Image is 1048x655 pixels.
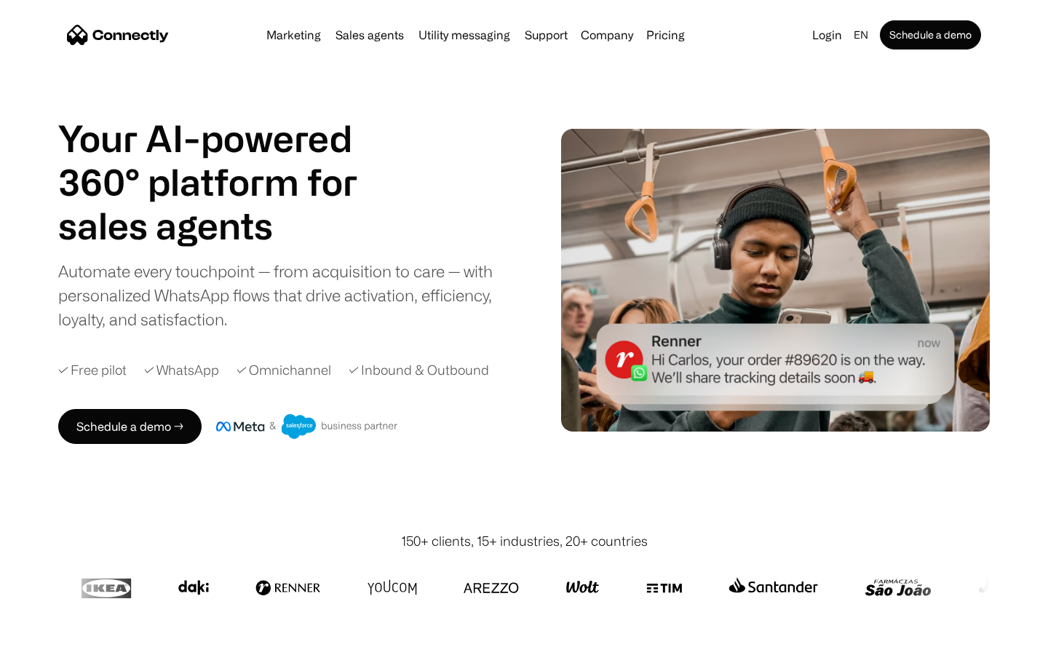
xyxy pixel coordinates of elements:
[261,29,327,41] a: Marketing
[58,204,393,247] h1: sales agents
[854,25,868,45] div: en
[640,29,691,41] a: Pricing
[401,531,648,551] div: 150+ clients, 15+ industries, 20+ countries
[237,360,331,380] div: ✓ Omnichannel
[29,630,87,650] ul: Language list
[519,29,573,41] a: Support
[413,29,516,41] a: Utility messaging
[58,116,393,204] h1: Your AI-powered 360° platform for
[58,360,127,380] div: ✓ Free pilot
[216,414,398,439] img: Meta and Salesforce business partner badge.
[15,628,87,650] aside: Language selected: English
[581,25,633,45] div: Company
[330,29,410,41] a: Sales agents
[58,259,517,331] div: Automate every touchpoint — from acquisition to care — with personalized WhatsApp flows that driv...
[806,25,848,45] a: Login
[349,360,489,380] div: ✓ Inbound & Outbound
[144,360,219,380] div: ✓ WhatsApp
[58,409,202,444] a: Schedule a demo →
[880,20,981,49] a: Schedule a demo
